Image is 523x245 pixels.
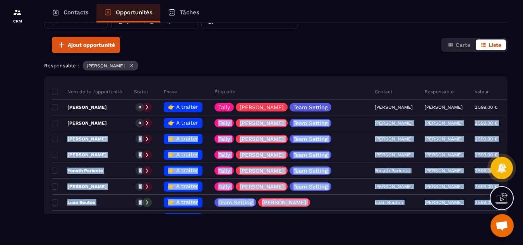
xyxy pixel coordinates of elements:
p: Plus de filtre [59,18,94,24]
p: Team Setting [293,105,328,110]
p: Tally [218,136,230,142]
p: 0 [139,152,141,158]
p: Responsable : [44,63,79,69]
span: 👉 A traiter [168,135,198,142]
img: formation [13,8,22,17]
p: [PERSON_NAME] [425,120,463,126]
p: [PERSON_NAME] [425,136,463,142]
p: Statut [134,89,148,95]
p: 2 599,00 € [475,200,497,205]
p: Team Setting [293,152,328,158]
p: Nom de la l'opportunité [52,89,122,95]
p: [PERSON_NAME] [425,152,463,158]
p: 0 [139,200,141,205]
p: Valeur [475,89,489,95]
a: Opportunités [96,4,160,22]
p: Team Setting [293,136,328,142]
p: 0 [139,105,141,110]
p: Tally [218,152,230,158]
p: Tally [218,120,230,126]
span: 👉 A traiter [168,151,198,158]
p: [PERSON_NAME] [240,184,284,189]
p: 0 [139,184,141,189]
p: 2 599,00 € [475,168,497,173]
p: [PERSON_NAME] [52,120,107,126]
button: Liste [476,39,506,50]
span: 👉 A traiter [168,104,198,110]
p: Loan Bouton [52,199,95,206]
a: Tâches [160,4,207,22]
p: Tally [218,168,230,173]
p: [PERSON_NAME] [52,136,107,142]
p: Team Setting [293,184,328,189]
p: Yonath Pariente [52,168,103,174]
p: Tâches [180,9,199,16]
p: [PERSON_NAME] [240,105,284,110]
p: Responsable [425,89,454,95]
p: 2 599,00 € [475,184,497,189]
p: [PERSON_NAME] [240,168,284,173]
p: [PERSON_NAME] [52,183,107,190]
p: [PERSON_NAME] [425,105,463,110]
p: 2 599,00 € [475,105,497,110]
p: Tally [218,184,230,189]
span: Carte [456,42,470,48]
p: Team Setting [218,200,252,205]
p: CRM [2,19,33,23]
p: Opportunités [116,9,153,16]
p: 0 [139,120,141,126]
p: Phase [164,89,177,95]
span: 👉 A traiter [168,183,198,189]
p: Team Setting [293,120,328,126]
p: Tally [218,105,230,110]
span: 👉 A traiter [168,199,198,205]
span: 👉 A traiter [168,167,198,173]
div: Ouvrir le chat [490,214,514,237]
span: 👉 A traiter [168,120,198,126]
p: 2 599,00 € [475,120,497,126]
p: [PERSON_NAME] [425,184,463,189]
p: [PERSON_NAME] [425,168,463,173]
p: [PERSON_NAME] [425,200,463,205]
p: 0 [139,136,141,142]
p: [PERSON_NAME] [87,63,125,69]
p: [PERSON_NAME] [240,120,284,126]
p: Étiquette [214,89,235,95]
span: Liste [489,42,501,48]
p: [PERSON_NAME] [240,136,284,142]
p: 0 [139,168,141,173]
span: Ajout opportunité [68,41,115,49]
a: formationformationCRM [2,2,33,29]
p: Contact [375,89,393,95]
p: 2 599,00 € [475,136,497,142]
a: Contacts [44,4,96,22]
button: Ajout opportunité [52,37,120,53]
p: [PERSON_NAME] [262,200,306,205]
p: Contacts [63,9,89,16]
p: [PERSON_NAME] [52,104,107,110]
p: [PERSON_NAME] [240,152,284,158]
p: Team Setting [293,168,328,173]
p: [PERSON_NAME] [52,152,107,158]
button: Carte [443,39,475,50]
p: 2 599,00 € [475,152,497,158]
